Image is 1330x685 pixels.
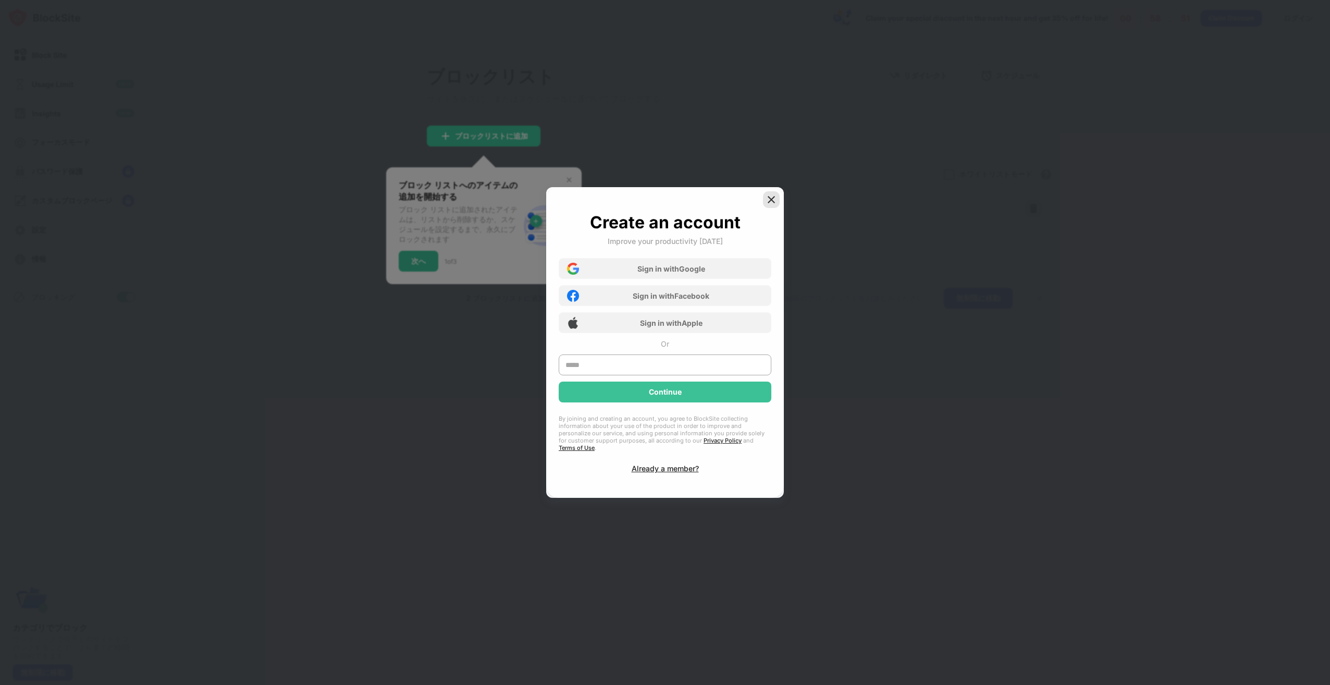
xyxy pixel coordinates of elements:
[608,237,723,246] div: Improve your productivity [DATE]
[567,290,579,302] img: facebook-icon.png
[567,317,579,329] img: apple-icon.png
[640,319,703,327] div: Sign in with Apple
[590,212,741,233] div: Create an account
[559,415,771,451] div: By joining and creating an account, you agree to BlockSite collecting information about your use ...
[559,444,595,451] a: Terms of Use
[567,263,579,275] img: google-icon.png
[633,291,709,300] div: Sign in with Facebook
[637,264,705,273] div: Sign in with Google
[704,437,742,444] a: Privacy Policy
[632,464,699,473] div: Already a member?
[661,339,669,348] div: Or
[649,388,682,396] div: Continue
